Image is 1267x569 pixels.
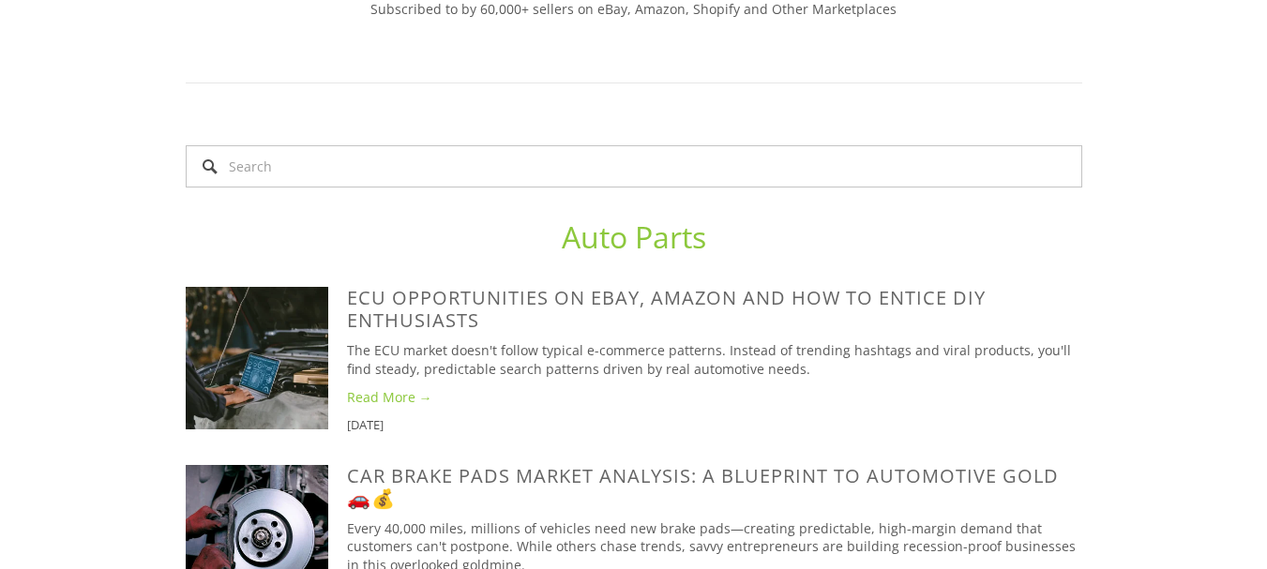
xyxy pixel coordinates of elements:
[186,145,1082,187] input: Search
[347,388,1082,407] a: Read More →
[347,463,1059,511] a: Car Brake Pads Market Analysis: A Blueprint to Automotive Gold 🚗💰
[347,285,986,333] a: ECU Opportunities on eBay, Amazon and How to Entice DIY Enthusiasts
[562,217,706,257] a: Auto Parts
[347,416,384,433] time: [DATE]
[347,341,1082,378] p: The ECU market doesn't follow typical e-commerce patterns. Instead of trending hashtags and viral...
[186,287,328,429] img: ECU Opportunities on eBay, Amazon and How to Entice DIY Enthusiasts
[186,287,347,429] a: ECU Opportunities on eBay, Amazon and How to Entice DIY Enthusiasts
